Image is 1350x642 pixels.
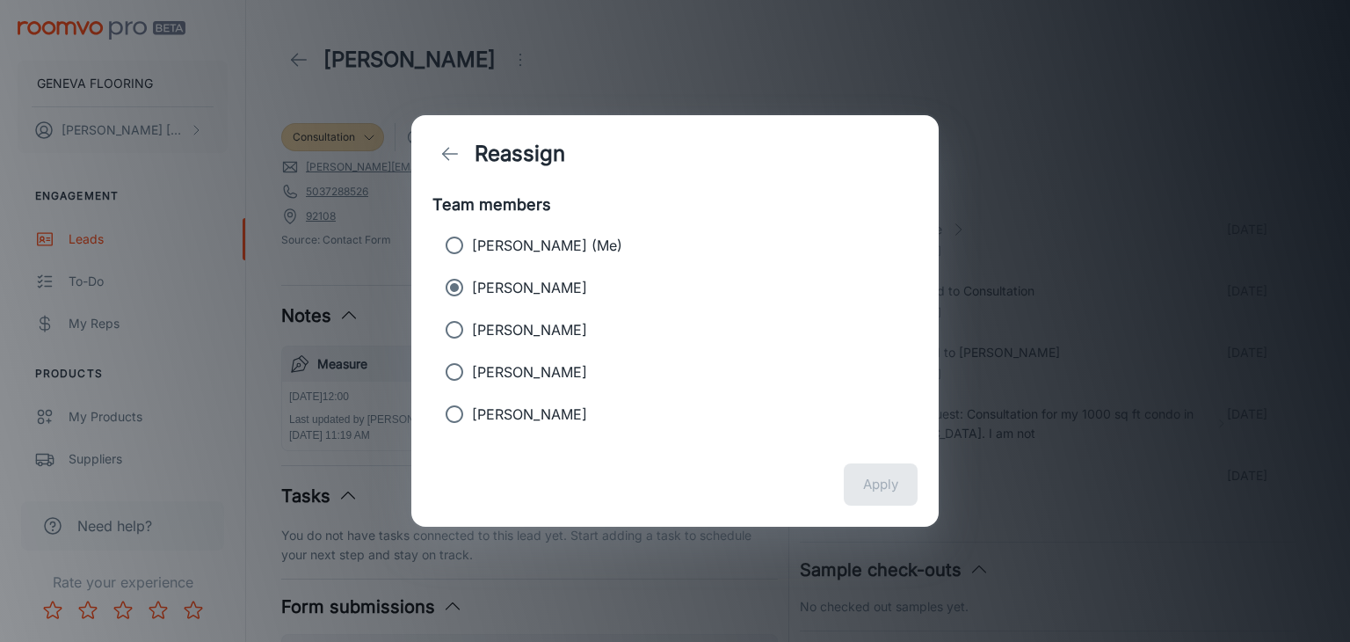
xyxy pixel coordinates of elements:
[432,136,468,171] button: back
[432,193,918,217] h6: Team members
[472,319,587,340] p: [PERSON_NAME]
[472,277,587,298] p: [PERSON_NAME]
[472,404,587,425] p: [PERSON_NAME]
[472,361,587,383] p: [PERSON_NAME]
[472,235,622,256] p: [PERSON_NAME] (Me)
[475,138,565,170] h1: Reassign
